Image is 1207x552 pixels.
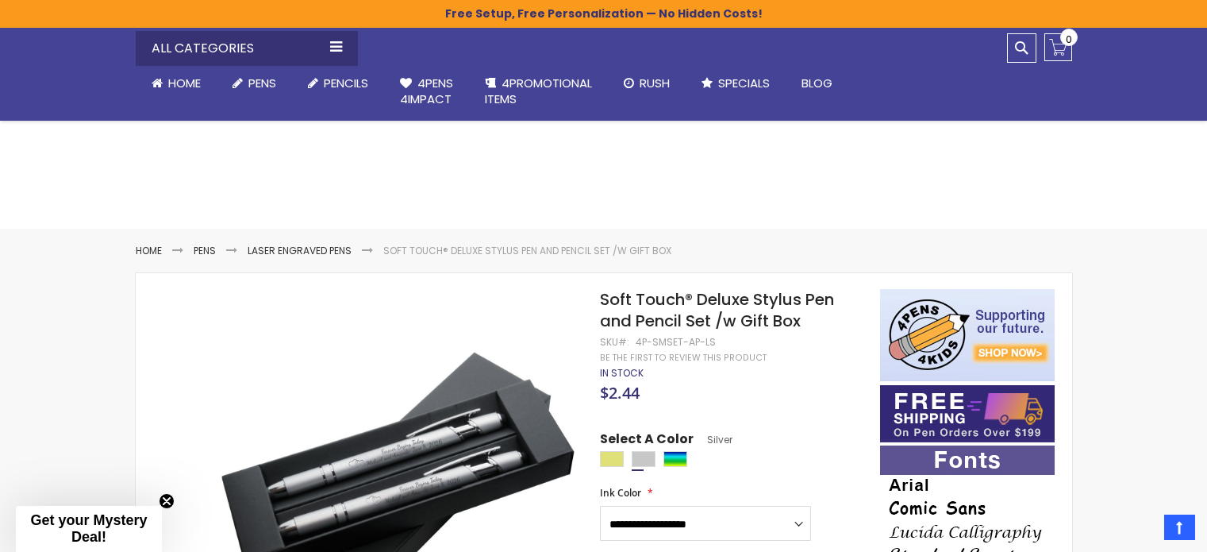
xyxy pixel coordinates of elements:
[694,433,732,446] span: Silver
[485,75,592,107] span: 4PROMOTIONAL ITEMS
[600,335,629,349] strong: SKU
[136,66,217,101] a: Home
[600,366,644,380] span: In stock
[292,66,384,101] a: Pencils
[600,352,767,364] a: Be the first to review this product
[880,385,1055,442] img: Free shipping on orders over $199
[880,289,1055,381] img: 4pens 4 kids
[600,486,641,500] span: Ink Color
[248,75,276,91] span: Pens
[384,66,469,118] a: 4Pens4impact
[801,75,832,91] span: Blog
[324,75,368,91] span: Pencils
[600,430,694,452] span: Select A Color
[686,66,786,101] a: Specials
[608,66,686,101] a: Rush
[217,66,292,101] a: Pens
[400,75,453,107] span: 4Pens 4impact
[600,367,644,380] div: Availability
[1066,32,1072,47] span: 0
[16,506,162,552] div: Get your Mystery Deal!Close teaser
[1044,33,1072,61] a: 0
[600,288,834,332] span: Soft Touch® Deluxe Stylus Pen and Pencil Set /w Gift Box
[383,245,671,257] li: Soft Touch® Deluxe Stylus Pen and Pencil Set /w Gift Box
[136,244,162,257] a: Home
[30,512,147,545] span: Get your Mystery Deal!
[632,451,655,467] div: Silver
[600,382,640,403] span: $2.44
[663,451,687,467] div: Assorted
[248,244,352,257] a: Laser Engraved Pens
[194,244,216,257] a: Pens
[636,336,716,349] div: 4P-SMSET-AP-LS
[718,75,770,91] span: Specials
[786,66,848,101] a: Blog
[600,451,624,467] div: Gold
[136,31,358,66] div: All Categories
[159,493,175,509] button: Close teaser
[1164,515,1195,540] a: Top
[168,75,201,91] span: Home
[640,75,670,91] span: Rush
[469,66,608,118] a: 4PROMOTIONALITEMS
